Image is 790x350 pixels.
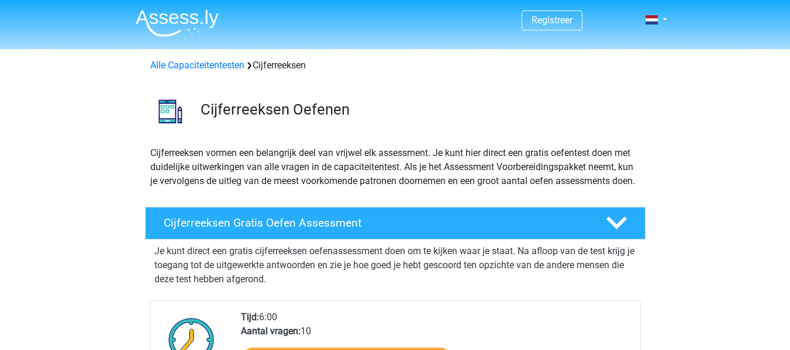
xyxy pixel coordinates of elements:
[146,86,195,136] img: cijferreeksen
[136,9,219,37] img: Assessly
[164,216,587,230] h4: Cijferreeksen Gratis Oefen Assessment
[140,207,650,240] a: Cijferreeksen Gratis Oefen Assessment
[154,244,636,286] p: Je kunt direct een gratis cijferreeksen oefenassessment doen om te kijken waar je staat. Na afloo...
[241,311,259,323] b: Tijd:
[150,146,640,188] p: Cijferreeksen vormen een belangrijk deel van vrijwel elk assessment. Je kunt hier direct een grat...
[150,60,244,71] a: Alle Capaciteitentesten
[146,58,645,72] div: Cijferreeksen
[241,325,301,337] b: Aantal vragen:
[532,15,572,26] a: Registreer
[201,101,636,119] h3: Cijferreeksen Oefenen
